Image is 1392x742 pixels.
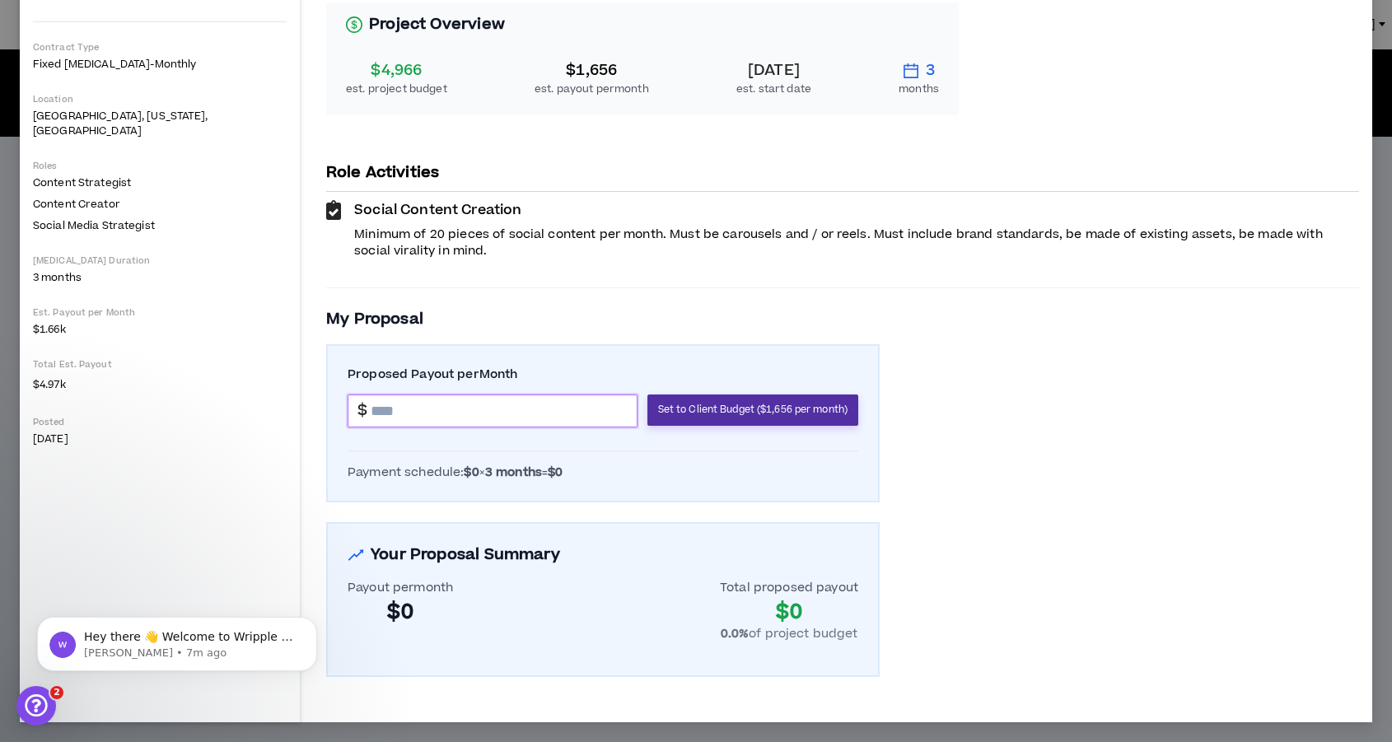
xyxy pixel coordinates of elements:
[33,117,297,173] p: Hi [PERSON_NAME] !
[33,31,63,58] img: logo
[346,13,939,36] h3: Project Overview
[36,555,73,567] span: Home
[485,464,542,481] b: 3 months
[548,464,563,481] b: $0
[647,394,858,426] button: Set to Client Budget ($1,656 per month)
[33,322,287,337] p: $1.66k
[326,155,1359,191] p: Role Activities
[34,253,275,270] div: We typically reply in a few hours
[348,544,858,567] h3: Your Proposal Summary
[33,358,287,371] p: Total Est. Payout
[33,57,196,72] span: Fixed [MEDICAL_DATA] - monthly
[346,16,362,33] span: dollar
[33,173,297,201] p: How can we help?
[464,464,479,481] b: $0
[899,59,939,82] div: 3
[33,254,287,267] p: [MEDICAL_DATA] Duration
[33,306,287,319] p: Est. Payout per Month
[33,160,287,172] p: Roles
[354,200,521,220] p: Social Content Creation
[535,59,649,82] div: $1,656
[535,82,649,96] div: est. payout per month
[354,226,1359,259] p: Minimum of 20 pieces of social content per month. Must be carousels and / or reels. Must include ...
[721,625,750,642] b: 0.0 %
[33,270,287,285] p: 3 months
[33,218,155,233] span: Social Media Strategist
[16,686,56,726] iframe: Intercom live chat
[33,41,287,54] p: Contract Type
[283,26,313,56] div: Close
[33,374,66,394] span: $4.97k
[16,222,313,284] div: Send us a messageWe typically reply in a few hours
[348,580,453,596] div: Payout per month
[346,59,447,82] div: $4,966
[348,464,858,481] div: Payment schedule: × =
[33,416,287,428] p: Posted
[348,547,364,563] span: rise
[720,580,858,596] div: Total proposed payout
[736,59,811,82] div: [DATE]
[220,514,329,580] button: Help
[348,600,453,626] div: $0
[658,402,848,418] span: Set to Client Budget ($1,656 per month)
[720,600,858,626] div: $0
[34,236,275,253] div: Send us a message
[12,582,342,698] iframe: Intercom notifications message
[33,197,120,212] span: Content Creator
[326,308,1359,331] h3: My Proposal
[720,626,858,642] div: of project budget
[261,555,287,567] span: Help
[33,93,287,105] p: Location
[348,366,858,384] label: Proposed Payout per Month
[137,555,194,567] span: Messages
[899,82,939,96] div: months
[33,109,287,138] p: [GEOGRAPHIC_DATA], [US_STATE], [GEOGRAPHIC_DATA]
[224,26,257,59] img: Profile image for Morgan
[903,63,919,79] span: calendar
[33,175,131,190] span: Content Strategist
[33,432,287,446] p: [DATE]
[346,82,447,96] div: est. project budget
[110,514,219,580] button: Messages
[736,82,811,96] div: est. start date
[50,686,63,699] span: 2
